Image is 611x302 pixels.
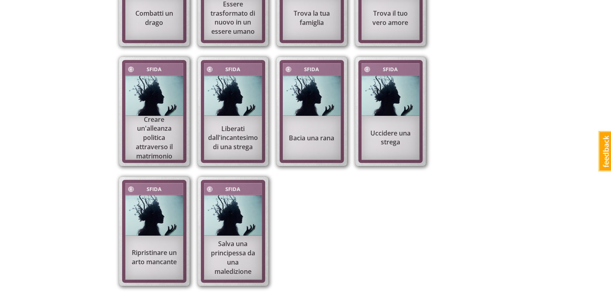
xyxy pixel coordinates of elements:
font: Sfida [304,66,319,73]
font: Sfida [147,185,161,193]
font: Sfida [147,66,161,73]
font: Trova la tua famiglia [294,9,330,27]
font: Creare un'alleanza politica attraverso il matrimonio [136,115,173,160]
img: qh9mfmtgtg33494bsvcc.jpg [125,76,183,116]
font: Uccidere una strega [370,129,411,147]
img: qh9mfmtgtg33494bsvcc.jpg [125,195,183,236]
font: Sfida [225,66,240,73]
font: Liberati dall'incantesimo di una strega [208,124,258,151]
font: Trova il tuo vero amore [372,9,408,27]
font: Ripristinare un arto mancante [132,249,177,267]
img: qh9mfmtgtg33494bsvcc.jpg [204,195,262,236]
img: qh9mfmtgtg33494bsvcc.jpg [204,76,262,116]
font: Sfida [383,66,398,73]
font: Salva una principessa da una maledizione [211,239,255,276]
img: qh9mfmtgtg33494bsvcc.jpg [362,76,419,116]
font: Bacia una rana [289,133,334,142]
font: Sfida [225,185,240,193]
font: Combatti un drago [135,9,173,27]
img: qh9mfmtgtg33494bsvcc.jpg [283,76,341,116]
